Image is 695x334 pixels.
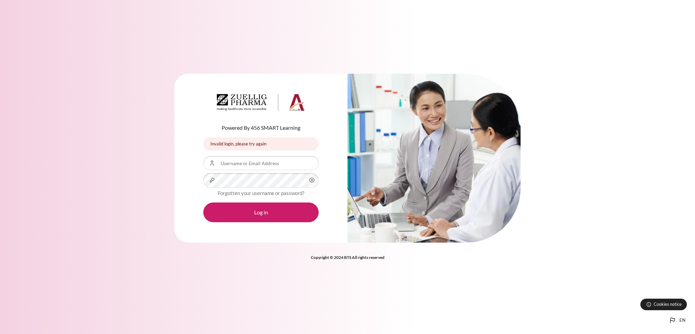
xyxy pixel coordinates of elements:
strong: Copyright © 2024 BTS All rights reserved [311,255,384,260]
span: en [679,317,685,324]
div: Invalid login, please try again [203,137,319,151]
button: Log in [203,203,319,222]
img: Architeck [217,94,305,111]
a: Architeck [217,94,305,114]
button: Cookies notice [640,299,687,310]
a: Forgotten your username or password? [218,190,304,196]
p: Powered By 456 SMART Learning [203,124,319,132]
button: Languages [666,314,688,327]
span: Cookies notice [654,301,682,307]
input: Username or Email Address [203,156,319,170]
